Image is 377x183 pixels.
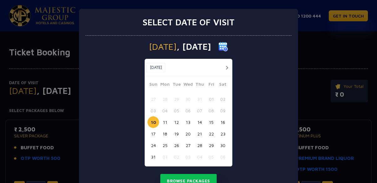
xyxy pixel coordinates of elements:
[159,151,171,163] button: 01
[171,151,182,163] button: 02
[194,140,205,151] button: 28
[217,81,229,89] span: Sat
[182,116,194,128] button: 13
[159,81,171,89] span: Mon
[147,128,159,140] button: 17
[147,93,159,105] button: 27
[217,105,229,116] button: 09
[171,116,182,128] button: 12
[177,42,211,51] span: , [DATE]
[194,128,205,140] button: 21
[194,93,205,105] button: 31
[194,105,205,116] button: 07
[205,105,217,116] button: 08
[217,128,229,140] button: 23
[217,140,229,151] button: 30
[147,81,159,89] span: Sun
[147,140,159,151] button: 24
[159,93,171,105] button: 28
[205,128,217,140] button: 22
[205,81,217,89] span: Fri
[194,81,205,89] span: Thu
[217,116,229,128] button: 16
[182,151,194,163] button: 03
[142,17,235,28] h3: Select date of visit
[194,116,205,128] button: 14
[217,151,229,163] button: 06
[147,116,159,128] button: 10
[182,105,194,116] button: 06
[171,128,182,140] button: 19
[182,81,194,89] span: Wed
[205,116,217,128] button: 15
[171,93,182,105] button: 29
[205,93,217,105] button: 01
[159,128,171,140] button: 18
[149,42,177,51] span: [DATE]
[159,140,171,151] button: 25
[205,140,217,151] button: 29
[171,105,182,116] button: 05
[205,151,217,163] button: 05
[182,93,194,105] button: 30
[182,140,194,151] button: 27
[217,93,229,105] button: 02
[147,151,159,163] button: 31
[219,42,228,51] img: calender icon
[159,116,171,128] button: 11
[159,105,171,116] button: 04
[171,81,182,89] span: Tue
[147,105,159,116] button: 03
[146,63,165,72] button: [DATE]
[194,151,205,163] button: 04
[171,140,182,151] button: 26
[182,128,194,140] button: 20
